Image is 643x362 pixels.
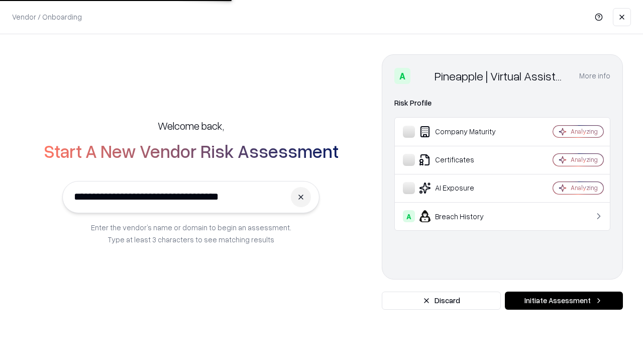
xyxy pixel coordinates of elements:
[158,119,224,133] h5: Welcome back,
[403,210,523,222] div: Breach History
[571,184,598,192] div: Analyzing
[382,292,501,310] button: Discard
[505,292,623,310] button: Initiate Assessment
[571,155,598,164] div: Analyzing
[414,68,431,84] img: Pineapple | Virtual Assistant Agency
[435,68,567,84] div: Pineapple | Virtual Assistant Agency
[403,154,523,166] div: Certificates
[403,126,523,138] div: Company Maturity
[394,97,610,109] div: Risk Profile
[403,182,523,194] div: AI Exposure
[44,141,339,161] h2: Start A New Vendor Risk Assessment
[579,67,610,85] button: More info
[571,127,598,136] div: Analyzing
[91,221,291,245] p: Enter the vendor’s name or domain to begin an assessment. Type at least 3 characters to see match...
[12,12,82,22] p: Vendor / Onboarding
[394,68,410,84] div: A
[403,210,415,222] div: A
